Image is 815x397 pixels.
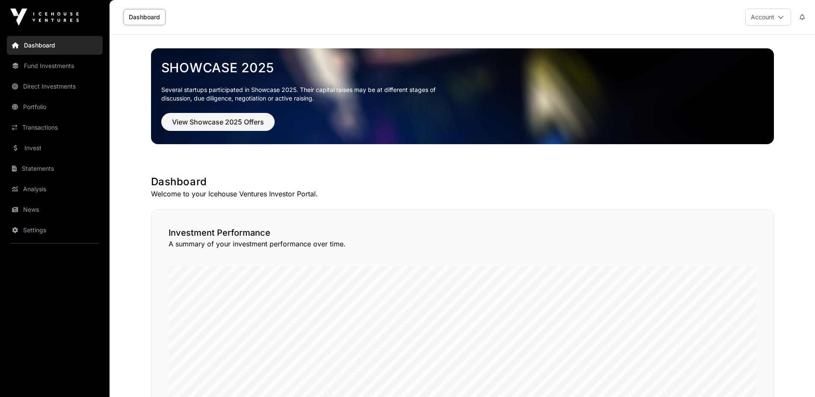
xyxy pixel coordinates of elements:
a: Statements [7,159,103,178]
h2: Investment Performance [169,227,756,239]
button: View Showcase 2025 Offers [161,113,275,131]
h1: Dashboard [151,175,774,189]
a: Settings [7,221,103,240]
img: Showcase 2025 [151,48,774,144]
a: Analysis [7,180,103,198]
img: Icehouse Ventures Logo [10,9,79,26]
p: Welcome to your Icehouse Ventures Investor Portal. [151,189,774,199]
a: Invest [7,139,103,157]
iframe: Chat Widget [772,356,815,397]
a: Dashboard [123,9,166,25]
span: View Showcase 2025 Offers [172,117,264,127]
a: View Showcase 2025 Offers [161,121,275,130]
p: A summary of your investment performance over time. [169,239,756,249]
a: Showcase 2025 [161,60,764,75]
p: Several startups participated in Showcase 2025. Their capital raises may be at different stages o... [161,86,449,103]
a: Fund Investments [7,56,103,75]
a: Direct Investments [7,77,103,96]
a: Dashboard [7,36,103,55]
a: Portfolio [7,98,103,116]
a: Transactions [7,118,103,137]
button: Account [745,9,791,26]
a: News [7,200,103,219]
